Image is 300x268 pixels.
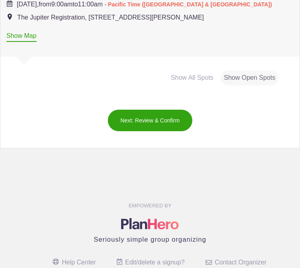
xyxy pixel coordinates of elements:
[6,0,13,7] img: Cal purple
[6,32,37,42] a: Show Map
[53,259,96,266] a: Help Center
[51,1,73,8] span: 9:00am
[168,71,217,85] div: Show All Spots
[129,203,172,209] small: EMPOWERED BY
[117,259,184,266] a: Edit/delete a signup?
[206,259,267,266] a: Contact Organizer
[17,1,39,8] span: [DATE],
[107,109,193,132] button: Next: Review & Confirm
[104,1,272,8] span: - Pacific Time ([GEOGRAPHIC_DATA] & [GEOGRAPHIC_DATA])
[6,235,294,244] h4: Seriously simple group organizing
[17,14,204,21] span: The Jupiter Registration, [STREET_ADDRESS][PERSON_NAME]
[78,1,103,8] span: 11:00am
[8,14,12,20] img: Event location
[221,71,278,85] div: Show Open Spots
[121,218,179,229] img: Logo main planhero
[17,1,272,8] span: from to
